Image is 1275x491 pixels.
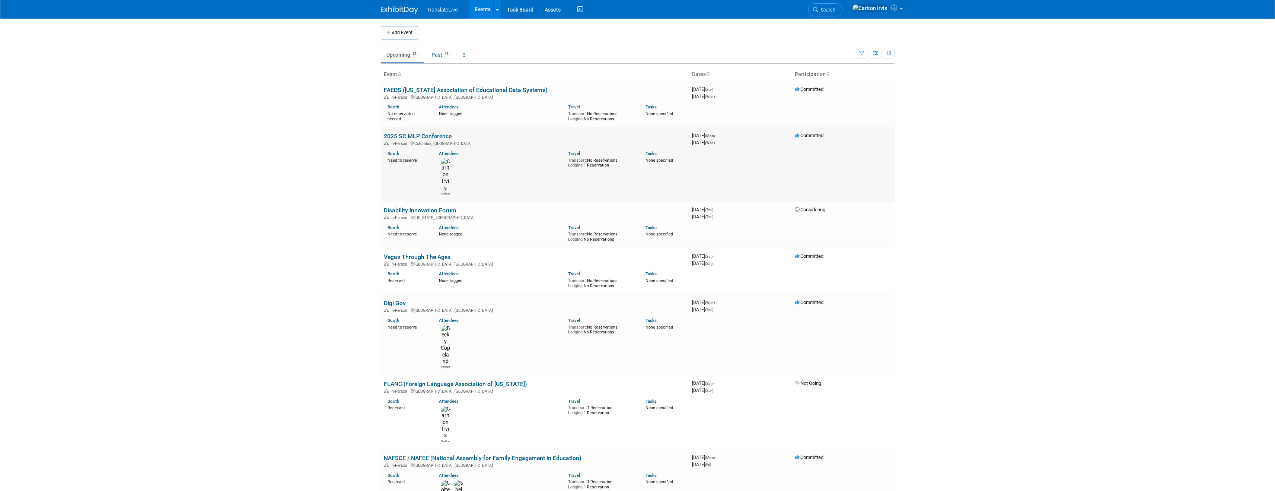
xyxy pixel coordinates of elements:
span: [DATE] [692,462,711,467]
div: No Reservations No Reservations [568,110,634,121]
div: 1 Reservation 1 Reservation [568,478,634,490]
a: Tasks [646,473,657,478]
span: Lodging: [568,163,584,168]
a: Sort by Participation Type [826,71,829,77]
a: Tasks [646,318,657,323]
span: 41 [443,51,451,57]
a: Attendees [439,318,459,323]
span: - [714,380,715,386]
span: None specified [646,232,673,237]
span: TranslateLive [427,7,458,13]
span: Transport: [568,111,587,116]
a: FLANC (Foreign Language Association of [US_STATE]) [384,380,527,387]
div: Becky Copeland [441,365,450,369]
img: In-Person Event [384,463,389,467]
img: In-Person Event [384,308,389,312]
img: In-Person Event [384,141,389,145]
a: Attendees [439,151,459,156]
span: [DATE] [692,307,713,312]
span: Lodging: [568,411,584,415]
div: [GEOGRAPHIC_DATA], [GEOGRAPHIC_DATA] [384,388,686,394]
span: (Sat) [705,254,713,259]
span: Committed [795,454,823,460]
span: (Fri) [705,463,711,467]
div: Reserved [388,277,428,283]
span: In-Person [391,141,409,146]
a: Attendees [439,473,459,478]
a: Sort by Event Name [397,71,401,77]
span: (Sun) [705,88,713,92]
span: Transport: [568,325,587,330]
a: Digi Gov [384,300,406,307]
div: Carlton Irvis [441,439,450,443]
a: Booth [388,473,399,478]
a: Tasks [646,271,657,276]
a: FAEDS ([US_STATE] Association of Educational Data Systems) [384,86,548,94]
span: In-Person [391,95,409,100]
a: Travel [568,271,580,276]
span: [DATE] [692,300,717,305]
div: [GEOGRAPHIC_DATA], [GEOGRAPHIC_DATA] [384,307,686,313]
img: Carlton Irvis [852,4,887,12]
span: - [714,253,715,259]
div: None tagged [439,110,562,117]
span: Transport: [568,278,587,283]
div: 1 Reservation 1 Reservation [568,404,634,415]
a: Travel [568,473,580,478]
span: Transport: [568,158,587,163]
span: Not Going [795,380,821,386]
a: Travel [568,151,580,156]
span: Lodging: [568,283,584,288]
span: (Thu) [705,208,713,212]
a: Travel [568,399,580,404]
span: - [716,454,717,460]
a: Attendees [439,104,459,110]
span: (Sat) [705,262,713,266]
img: In-Person Event [384,389,389,393]
a: Booth [388,318,399,323]
div: [GEOGRAPHIC_DATA], [GEOGRAPHIC_DATA] [384,462,686,468]
a: Booth [388,271,399,276]
div: Need to reserve [388,156,428,163]
th: Participation [792,68,895,81]
span: (Mon) [705,456,715,460]
span: - [716,300,717,305]
span: In-Person [391,389,409,394]
a: Booth [388,151,399,156]
span: [DATE] [692,214,713,219]
span: Transport: [568,479,587,484]
span: (Sun) [705,389,713,393]
a: Sort by Start Date [706,71,710,77]
a: Attendees [439,225,459,230]
span: Search [818,7,835,13]
span: None specified [646,405,673,410]
span: Considering [795,207,825,212]
span: Lodging: [568,330,584,335]
a: Booth [388,399,399,404]
span: Lodging: [568,237,584,242]
span: Lodging: [568,485,584,490]
a: Travel [568,104,580,110]
a: Tasks [646,399,657,404]
a: Past41 [426,48,456,62]
a: Tasks [646,151,657,156]
div: No Reservations No Reservations [568,230,634,242]
span: In-Person [391,215,409,220]
div: No Reservations No Reservations [568,277,634,288]
div: Columbia, [GEOGRAPHIC_DATA] [384,140,686,146]
span: None specified [646,111,673,116]
span: In-Person [391,262,409,267]
a: Attendees [439,399,459,404]
span: [DATE] [692,253,715,259]
span: - [714,207,715,212]
a: Vegas Through The Ages [384,253,450,260]
div: [GEOGRAPHIC_DATA], [GEOGRAPHIC_DATA] [384,261,686,267]
span: Committed [795,253,823,259]
a: Disability Innovation Forum [384,207,456,214]
img: Becky Copeland [441,325,450,365]
th: Dates [689,68,792,81]
a: Booth [388,104,399,110]
a: 2025 SC MLP Conference [384,133,452,140]
span: [DATE] [692,454,717,460]
img: ExhibitDay [381,6,418,14]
